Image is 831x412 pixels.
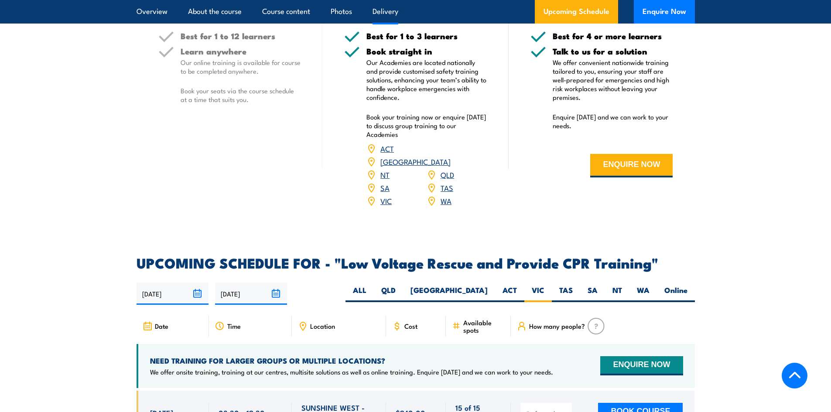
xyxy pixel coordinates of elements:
[215,283,287,305] input: To date
[529,322,585,330] span: How many people?
[181,58,301,75] p: Our online training is available for course to be completed anywhere.
[463,319,505,334] span: Available spots
[403,285,495,302] label: [GEOGRAPHIC_DATA]
[366,32,487,40] h5: Best for 1 to 3 learners
[380,143,394,153] a: ACT
[580,285,605,302] label: SA
[524,285,552,302] label: VIC
[227,322,241,330] span: Time
[404,322,417,330] span: Cost
[155,322,168,330] span: Date
[380,182,390,193] a: SA
[495,285,524,302] label: ACT
[657,285,695,302] label: Online
[181,86,301,104] p: Book your seats via the course schedule at a time that suits you.
[553,112,673,130] p: Enquire [DATE] and we can work to your needs.
[150,356,553,365] h4: NEED TRAINING FOR LARGER GROUPS OR MULTIPLE LOCATIONS?
[137,256,695,269] h2: UPCOMING SCHEDULE FOR - "Low Voltage Rescue and Provide CPR Training"
[552,285,580,302] label: TAS
[374,285,403,302] label: QLD
[345,285,374,302] label: ALL
[553,47,673,55] h5: Talk to us for a solution
[181,32,301,40] h5: Best for 1 to 12 learners
[380,156,451,167] a: [GEOGRAPHIC_DATA]
[181,47,301,55] h5: Learn anywhere
[553,32,673,40] h5: Best for 4 or more learners
[605,285,629,302] label: NT
[310,322,335,330] span: Location
[380,195,392,206] a: VIC
[441,195,451,206] a: WA
[366,47,487,55] h5: Book straight in
[366,112,487,139] p: Book your training now or enquire [DATE] to discuss group training to our Academies
[366,58,487,102] p: Our Academies are located nationally and provide customised safety training solutions, enhancing ...
[441,182,453,193] a: TAS
[600,356,683,375] button: ENQUIRE NOW
[553,58,673,102] p: We offer convenient nationwide training tailored to you, ensuring your staff are well-prepared fo...
[150,368,553,376] p: We offer onsite training, training at our centres, multisite solutions as well as online training...
[629,285,657,302] label: WA
[590,154,673,177] button: ENQUIRE NOW
[380,169,390,180] a: NT
[137,283,209,305] input: From date
[441,169,454,180] a: QLD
